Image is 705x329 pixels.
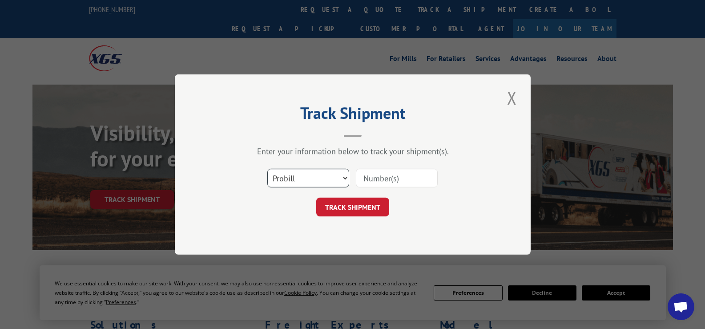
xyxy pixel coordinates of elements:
[219,107,486,124] h2: Track Shipment
[356,169,438,187] input: Number(s)
[316,198,389,216] button: TRACK SHIPMENT
[219,146,486,156] div: Enter your information below to track your shipment(s).
[668,293,694,320] a: Open chat
[504,85,520,110] button: Close modal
